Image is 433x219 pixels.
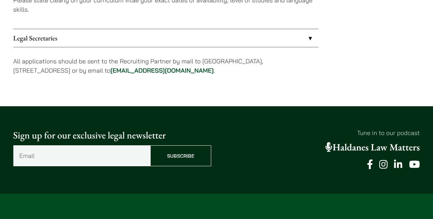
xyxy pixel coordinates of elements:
[13,29,318,47] a: Legal Secretaries
[13,145,150,166] input: Email
[13,128,211,143] p: Sign up for our exclusive legal newsletter
[326,141,420,154] a: Haldanes Law Matters
[13,57,318,75] p: All applications should be sent to the Recruiting Partner by mail to [GEOGRAPHIC_DATA], [STREET_A...
[150,145,211,166] input: Subscribe
[222,128,420,137] p: Tune in to our podcast
[111,66,214,74] a: [EMAIL_ADDRESS][DOMAIN_NAME]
